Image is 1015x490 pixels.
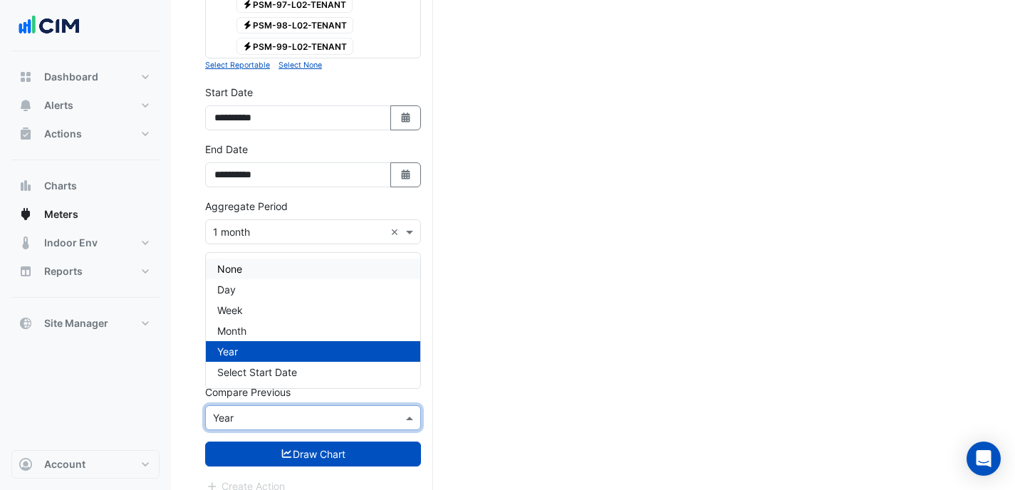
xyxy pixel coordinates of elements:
button: Actions [11,120,160,148]
app-icon: Charts [19,179,33,193]
label: Compare Previous [205,385,291,400]
span: Clear [390,224,402,239]
span: Indoor Env [44,236,98,250]
app-icon: Reports [19,264,33,278]
span: Month [217,325,246,337]
app-icon: Site Manager [19,316,33,330]
div: Open Intercom Messenger [967,442,1001,476]
span: Meters [44,207,78,221]
fa-icon: Select Date [400,169,412,181]
label: Start Date [205,85,253,100]
span: Week [217,304,243,316]
button: Charts [11,172,160,200]
span: Reports [44,264,83,278]
span: Select Start Date [217,366,297,378]
app-icon: Meters [19,207,33,221]
small: Select Reportable [205,61,270,70]
span: PSM-98-L02-TENANT [236,17,354,34]
fa-icon: Electricity [242,20,253,31]
span: Account [44,457,85,471]
ng-dropdown-panel: Options list [205,252,421,389]
button: Account [11,450,160,479]
span: Day [217,283,236,296]
button: Meters [11,200,160,229]
button: Draw Chart [205,442,421,466]
img: Company Logo [17,11,81,40]
button: Site Manager [11,309,160,338]
span: PSM-99-L02-TENANT [236,38,354,55]
app-icon: Actions [19,127,33,141]
button: Dashboard [11,63,160,91]
span: Charts [44,179,77,193]
span: Alerts [44,98,73,113]
span: Dashboard [44,70,98,84]
span: None [217,263,242,275]
span: Actions [44,127,82,141]
span: Year [217,345,238,358]
button: Select None [279,58,322,71]
app-icon: Indoor Env [19,236,33,250]
app-icon: Dashboard [19,70,33,84]
fa-icon: Electricity [242,41,253,51]
button: Reports [11,257,160,286]
label: End Date [205,142,248,157]
button: Select Reportable [205,58,270,71]
small: Select None [279,61,322,70]
fa-icon: Select Date [400,112,412,124]
button: Indoor Env [11,229,160,257]
span: Site Manager [44,316,108,330]
label: Aggregate Period [205,199,288,214]
app-icon: Alerts [19,98,33,113]
button: Alerts [11,91,160,120]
